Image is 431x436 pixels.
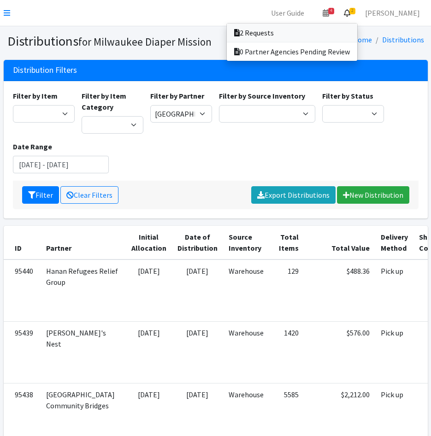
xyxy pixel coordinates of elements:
td: $488.36 [304,259,375,322]
h3: Distribution Filters [13,65,77,75]
span: 2 [349,8,355,14]
th: Partner [41,226,126,259]
button: Filter [22,186,59,204]
td: $576.00 [304,321,375,383]
th: Date of Distribution [172,226,223,259]
th: Delivery Method [375,226,413,259]
th: ID [4,226,41,259]
a: 4 [315,4,337,22]
th: Source Inventory [223,226,269,259]
th: Total Value [304,226,375,259]
span: 4 [328,8,334,14]
td: Warehouse [223,259,269,322]
a: New Distribution [337,186,409,204]
td: 95439 [4,321,41,383]
a: Home [344,35,372,44]
td: Pick up [375,321,413,383]
label: Date Range [13,141,52,152]
label: Filter by Partner [150,90,204,101]
a: Distributions [382,35,424,44]
td: [DATE] [126,259,172,322]
td: 129 [269,259,304,322]
td: Warehouse [223,321,269,383]
h1: Distributions [7,33,213,49]
a: User Guide [264,4,312,22]
td: [DATE] [126,321,172,383]
a: [PERSON_NAME] [358,4,427,22]
label: Filter by Item Category [82,90,143,112]
th: Initial Allocation [126,226,172,259]
td: [DATE] [172,259,223,322]
input: January 1, 2011 - December 31, 2011 [13,156,109,173]
th: Total Items [269,226,304,259]
td: 1420 [269,321,304,383]
td: Pick up [375,259,413,322]
label: Filter by Item [13,90,58,101]
label: Filter by Status [322,90,373,101]
a: 2 [337,4,358,22]
a: 2 Requests [227,24,357,42]
td: 95440 [4,259,41,322]
a: Clear Filters [60,186,118,204]
a: Export Distributions [251,186,336,204]
td: Hanan Refugees Relief Group [41,259,126,322]
a: 0 Partner Agencies Pending Review [227,42,357,61]
label: Filter by Source Inventory [219,90,305,101]
td: [PERSON_NAME]'s Nest [41,321,126,383]
small: for Milwaukee Diaper Mission [78,35,212,48]
td: [DATE] [172,321,223,383]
